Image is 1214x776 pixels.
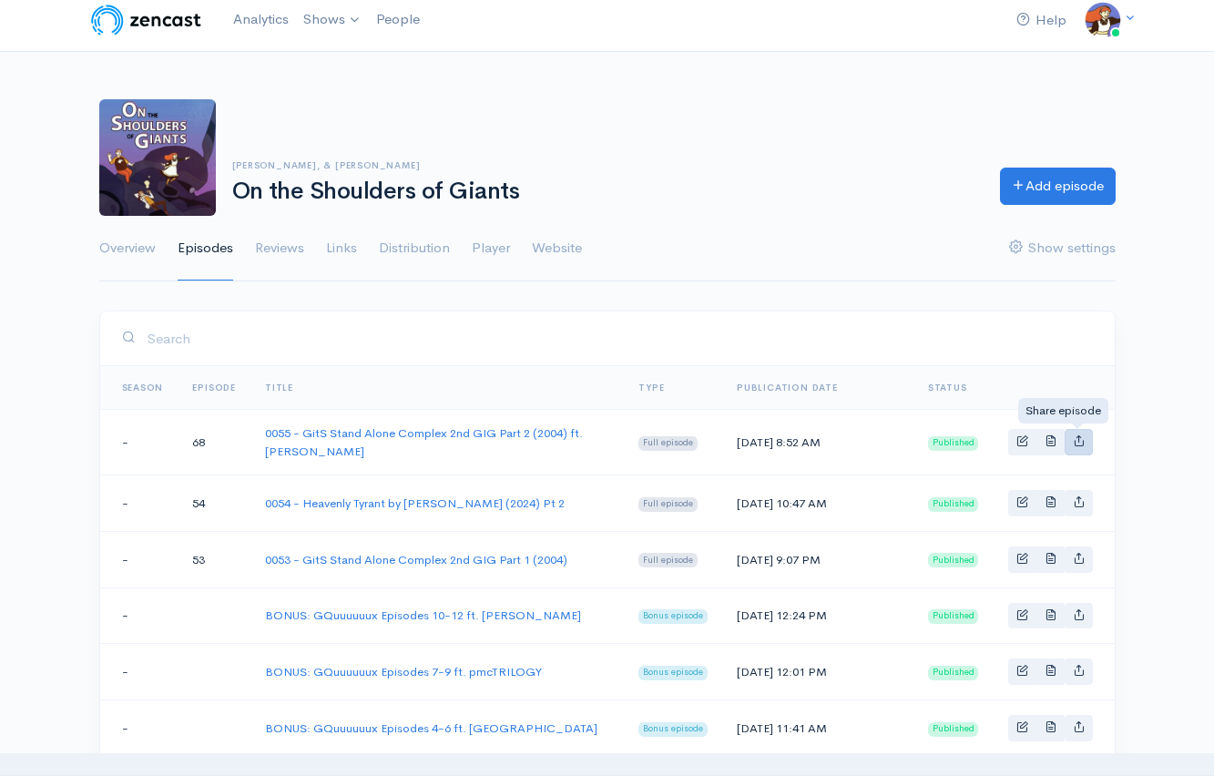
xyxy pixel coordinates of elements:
[638,436,698,451] span: Full episode
[1000,168,1116,205] a: Add episode
[265,495,565,511] a: 0054 - Heavenly Tyrant by [PERSON_NAME] (2024) Pt 2
[638,497,698,512] span: Full episode
[100,644,179,700] td: -
[178,475,250,532] td: 54
[100,475,179,532] td: -
[638,609,708,624] span: Bonus episode
[265,720,597,736] a: BONUS: GQuuuuuux Episodes 4-6 ft. [GEOGRAPHIC_DATA]
[122,382,164,393] a: Season
[1018,398,1108,424] div: Share episode
[265,608,581,623] a: BONUS: GQuuuuuux Episodes 10-12 ft. [PERSON_NAME]
[1008,490,1093,516] div: Basic example
[379,216,450,281] a: Distribution
[232,179,978,205] h1: On the Shoulders of Giants
[265,664,542,679] a: BONUS: GQuuuuuux Episodes 7-9 ft. pmcTRILOGY
[255,216,304,281] a: Reviews
[928,553,979,567] span: Published
[1008,603,1093,629] div: Basic example
[265,382,293,393] a: Title
[638,553,698,567] span: Full episode
[100,410,179,475] td: -
[100,700,179,757] td: -
[928,609,979,624] span: Published
[472,216,510,281] a: Player
[1085,2,1121,38] img: ...
[928,497,979,512] span: Published
[192,382,236,393] a: Episode
[737,382,838,393] a: Publication date
[928,666,979,680] span: Published
[722,410,913,475] td: [DATE] 8:52 AM
[147,320,1093,357] input: Search
[100,531,179,587] td: -
[1009,216,1116,281] a: Show settings
[178,216,233,281] a: Episodes
[638,722,708,737] span: Bonus episode
[326,216,357,281] a: Links
[722,587,913,644] td: [DATE] 12:24 PM
[232,160,978,170] h6: [PERSON_NAME], & [PERSON_NAME]
[1009,1,1074,40] a: Help
[928,722,979,737] span: Published
[722,644,913,700] td: [DATE] 12:01 PM
[1008,429,1093,455] div: Basic example
[928,436,979,451] span: Published
[178,410,250,475] td: 68
[265,552,567,567] a: 0053 - GitS Stand Alone Complex 2nd GIG Part 1 (2004)
[532,216,582,281] a: Website
[99,216,156,281] a: Overview
[1008,659,1093,685] div: Basic example
[1008,546,1093,573] div: Basic example
[1008,715,1093,741] div: Basic example
[265,425,583,459] a: 0055 - GitS Stand Alone Complex 2nd GIG Part 2 (2004) ft. [PERSON_NAME]
[178,531,250,587] td: 53
[638,382,664,393] a: Type
[638,666,708,680] span: Bonus episode
[722,531,913,587] td: [DATE] 9:07 PM
[722,475,913,532] td: [DATE] 10:47 AM
[928,382,967,393] span: Status
[100,587,179,644] td: -
[88,2,204,38] img: ZenCast Logo
[722,700,913,757] td: [DATE] 11:41 AM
